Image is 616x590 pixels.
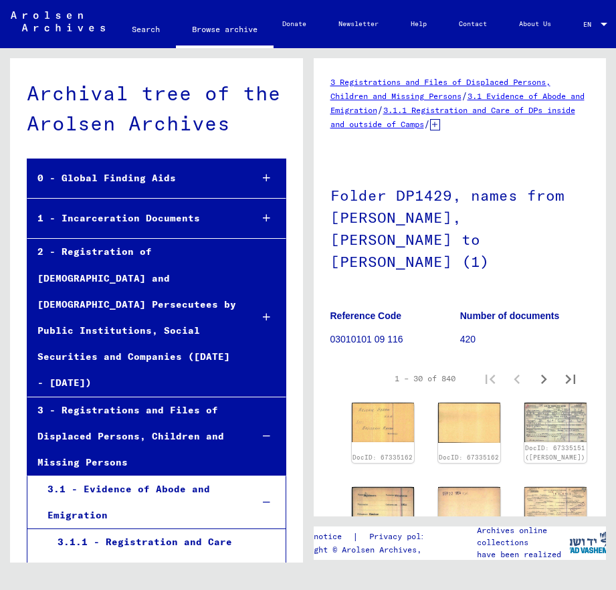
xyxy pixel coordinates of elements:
a: DocID: 67335151 ([PERSON_NAME]) [525,444,585,461]
div: 3 - Registrations and Files of Displaced Persons, Children and Missing Persons [27,397,241,476]
a: Browse archive [176,13,274,48]
button: First page [477,365,504,392]
img: 001.jpg [524,403,587,443]
img: 001.jpg [352,403,414,442]
img: 001.jpg [352,487,414,575]
a: Donate [266,8,322,40]
p: 420 [460,332,589,347]
p: Copyright © Arolsen Archives, 2021 [286,544,451,556]
span: / [377,104,383,116]
div: Archival tree of the Arolsen Archives [27,78,286,138]
div: 3.1 - Evidence of Abode and Emigration [37,476,241,528]
div: 1 – 30 of 840 [395,373,455,385]
button: Next page [530,365,557,392]
a: Contact [443,8,503,40]
div: | [286,530,451,544]
p: The Arolsen Archives online collections [477,512,569,549]
img: 001.jpg [524,487,587,527]
img: yv_logo.png [563,526,613,559]
span: / [461,90,468,102]
p: 03010101 09 116 [330,332,459,347]
p: have been realized in partnership with [477,549,569,573]
a: Search [116,13,176,45]
a: DocID: 67335162 [352,454,413,461]
a: Legal notice [286,530,352,544]
span: EN [583,21,598,28]
a: Privacy policy [358,530,451,544]
img: 002.jpg [438,487,500,577]
b: Number of documents [460,310,560,321]
img: 002.jpg [438,403,500,443]
a: DocID: 67335162 [439,454,499,461]
a: About Us [503,8,567,40]
div: 1 - Incarceration Documents [27,205,241,231]
a: Help [395,8,443,40]
div: 0 - Global Finding Aids [27,165,241,191]
button: Last page [557,365,584,392]
h1: Folder DP1429, names from [PERSON_NAME], [PERSON_NAME] to [PERSON_NAME] (1) [330,165,590,290]
b: Reference Code [330,310,402,321]
div: 2 - Registration of [DEMOGRAPHIC_DATA] and [DEMOGRAPHIC_DATA] Persecutees by Public Institutions,... [27,239,241,396]
a: 3 Registrations and Files of Displaced Persons, Children and Missing Persons [330,77,550,101]
span: / [424,118,430,130]
button: Previous page [504,365,530,392]
a: 3.1.1 Registration and Care of DPs inside and outside of Camps [330,105,575,129]
a: Newsletter [322,8,395,40]
img: Arolsen_neg.svg [11,11,105,31]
